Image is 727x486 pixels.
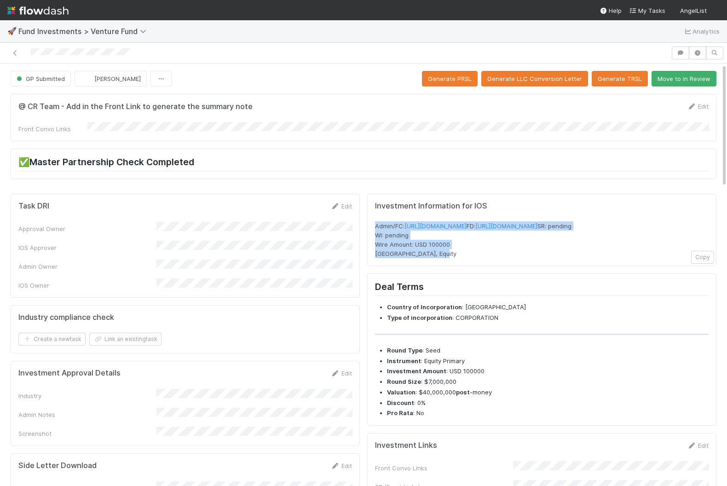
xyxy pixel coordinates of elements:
strong: Round Size [387,378,421,385]
div: Front Convo Links [375,463,513,473]
h5: Investment Approval Details [18,369,121,378]
strong: post [456,388,470,396]
button: Generate TRSL [592,71,648,87]
a: Edit [330,462,352,469]
li: : Seed [387,346,709,355]
span: My Tasks [629,7,665,14]
strong: Valuation [387,388,415,396]
a: [URL][DOMAIN_NAME] [475,222,537,230]
h2: Deal Terms [375,281,709,295]
h5: @ CR Team - Add in the Front Link to generate the summary note [18,102,253,111]
li: : No [387,409,709,418]
a: Edit [330,202,352,210]
h2: ✅Master Partnership Check Completed [18,156,709,171]
strong: Instrument [387,357,421,364]
strong: Discount [387,399,414,406]
h5: Task DRI [18,202,49,211]
div: Screenshot [18,429,156,438]
li: : 0% [387,399,709,408]
li: : CORPORATION [387,313,709,323]
button: Create a newtask [18,333,86,346]
li: : $7,000,000 [387,377,709,387]
button: Generate PRSL [422,71,478,87]
h5: Investment Links [375,441,437,450]
a: Edit [330,370,352,377]
div: IOS Approver [18,243,156,252]
h5: Investment Information for IOS [375,202,709,211]
a: [URL][DOMAIN_NAME] [404,222,467,230]
li: : [GEOGRAPHIC_DATA] [387,303,709,312]
span: [PERSON_NAME] [94,75,141,82]
div: Admin Owner [18,262,156,271]
button: Move to In Review [652,71,716,87]
h5: Side Letter Download [18,461,97,470]
button: Link an existingtask [89,333,162,346]
h5: Industry compliance check [18,313,114,322]
strong: Country of Incorporation [387,303,462,311]
li: : USD 100000 [387,367,709,376]
span: GP Submitted [15,75,65,82]
div: Industry [18,391,156,400]
div: IOS Owner [18,281,156,290]
strong: Investment Amount [387,367,446,375]
strong: Round Type [387,347,422,354]
a: Analytics [683,26,720,37]
div: Help [600,6,622,15]
button: Generate LLC Conversion Letter [481,71,588,87]
span: 🚀 [7,27,17,35]
li: : Equity Primary [387,357,709,366]
span: Fund Investments > Venture Fund [18,27,151,36]
img: avatar_eed832e9-978b-43e4-b51e-96e46fa5184b.png [710,6,720,16]
li: : $40,000,000 -money [387,388,709,397]
button: Copy [691,251,714,264]
div: Admin Notes [18,410,156,419]
span: AngelList [680,7,707,14]
div: Front Convo Links [18,124,87,133]
strong: Pro Rata [387,409,413,417]
div: Approval Owner [18,224,156,233]
img: logo-inverted-e16ddd16eac7371096b0.svg [7,3,69,18]
button: GP Submitted [11,71,71,87]
button: [PERSON_NAME] [75,71,147,87]
a: My Tasks [629,6,665,15]
span: Admin/FC: FD: SR: pending WI: pending Wire Amount: USD 100000 [GEOGRAPHIC_DATA], Equity [375,222,571,257]
a: Edit [687,442,709,449]
img: avatar_eed832e9-978b-43e4-b51e-96e46fa5184b.png [82,74,92,83]
strong: Type of incorporation [387,314,452,321]
a: Edit [687,103,709,110]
